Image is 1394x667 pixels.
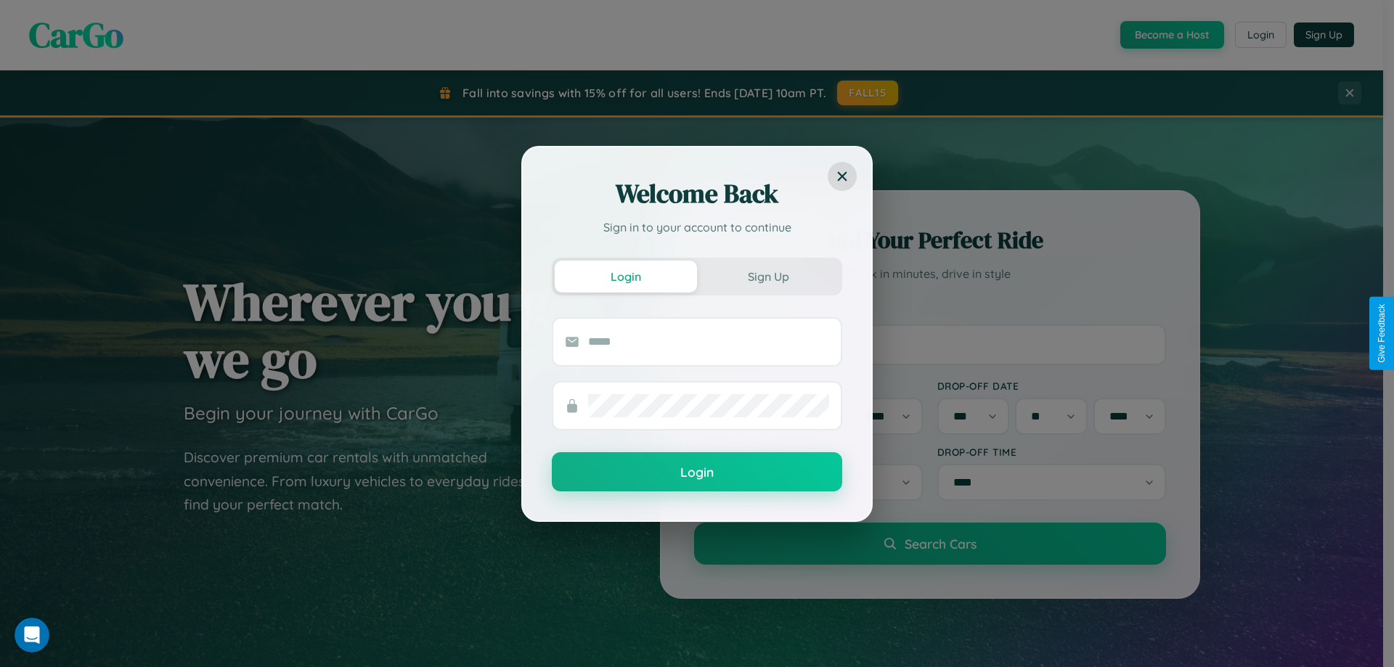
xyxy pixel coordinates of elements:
[555,261,697,292] button: Login
[697,261,839,292] button: Sign Up
[552,218,842,236] p: Sign in to your account to continue
[15,618,49,652] iframe: Intercom live chat
[552,176,842,211] h2: Welcome Back
[1377,304,1387,363] div: Give Feedback
[552,452,842,491] button: Login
